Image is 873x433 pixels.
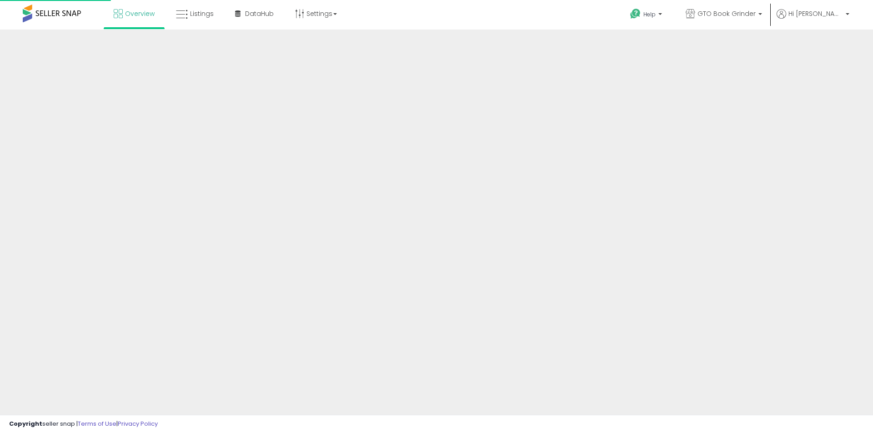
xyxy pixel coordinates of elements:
[190,9,214,18] span: Listings
[125,9,155,18] span: Overview
[697,9,756,18] span: GTO Book Grinder
[630,8,641,20] i: Get Help
[623,1,671,30] a: Help
[788,9,843,18] span: Hi [PERSON_NAME]
[777,9,849,30] a: Hi [PERSON_NAME]
[643,10,656,18] span: Help
[245,9,274,18] span: DataHub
